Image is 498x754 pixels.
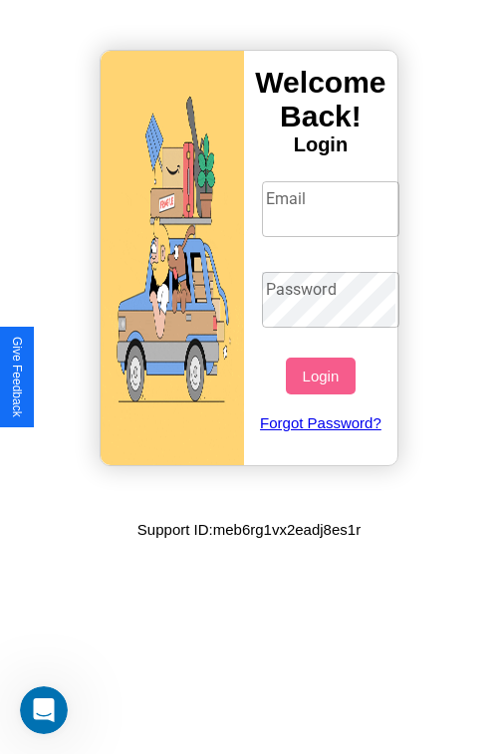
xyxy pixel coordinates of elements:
[10,337,24,417] div: Give Feedback
[244,133,397,156] h4: Login
[20,686,68,734] iframe: Intercom live chat
[137,516,361,543] p: Support ID: meb6rg1vx2eadj8es1r
[244,66,397,133] h3: Welcome Back!
[101,51,244,465] img: gif
[286,358,355,394] button: Login
[252,394,390,451] a: Forgot Password?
